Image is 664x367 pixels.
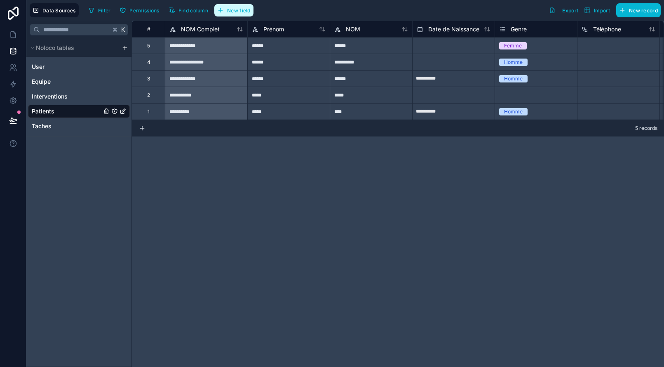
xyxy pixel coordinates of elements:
[147,42,150,49] div: 5
[511,25,527,33] span: Genre
[562,7,578,14] span: Export
[593,25,621,33] span: Téléphone
[227,7,251,14] span: New field
[181,25,220,33] span: NOM Complet
[166,4,211,16] button: Find column
[263,25,284,33] span: Prénom
[504,75,523,82] div: Homme
[129,7,159,14] span: Permissions
[504,108,523,115] div: Homme
[616,3,661,17] button: New record
[117,4,162,16] button: Permissions
[147,59,150,66] div: 4
[148,108,150,115] div: 1
[117,4,165,16] a: Permissions
[138,26,159,32] div: #
[635,125,657,132] span: 5 records
[346,25,360,33] span: NOM
[178,7,208,14] span: Find column
[629,7,658,14] span: New record
[42,7,76,14] span: Data Sources
[30,3,79,17] button: Data Sources
[594,7,610,14] span: Import
[613,3,661,17] a: New record
[85,4,114,16] button: Filter
[428,25,479,33] span: Date de Naissance
[214,4,253,16] button: New field
[98,7,111,14] span: Filter
[581,3,613,17] button: Import
[546,3,581,17] button: Export
[147,92,150,99] div: 2
[504,59,523,66] div: Homme
[504,42,522,49] div: Femme
[120,27,126,33] span: K
[147,75,150,82] div: 3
